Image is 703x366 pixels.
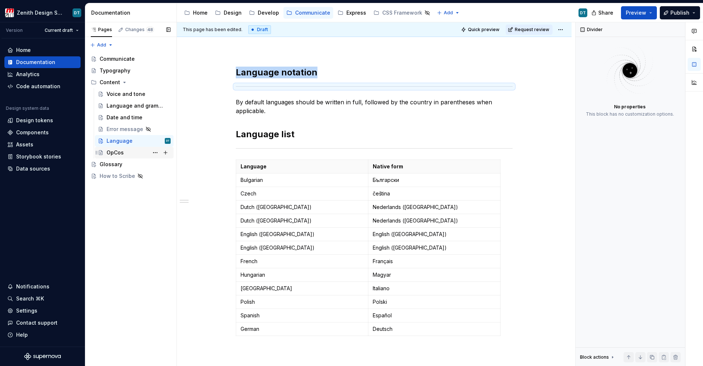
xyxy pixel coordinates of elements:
span: Preview [626,9,646,16]
div: Language [107,137,133,145]
div: Version [6,27,23,33]
button: Add [435,8,462,18]
div: Design tokens [16,117,53,124]
div: Content [100,79,120,86]
p: Polish [241,298,364,306]
p: English ([GEOGRAPHIC_DATA]) [373,231,496,238]
div: Storybook stories [16,153,61,160]
div: How to Scribe [100,172,135,180]
p: German [241,325,364,333]
div: Help [16,331,28,339]
div: Glossary [100,161,122,168]
button: Publish [660,6,700,19]
a: Components [4,127,81,138]
span: This page has been edited. [183,27,242,33]
a: Communicate [88,53,174,65]
a: Home [181,7,211,19]
h2: Language list [236,128,513,140]
p: Dutch ([GEOGRAPHIC_DATA]) [241,217,364,224]
p: Deutsch [373,325,496,333]
a: Storybook stories [4,151,81,163]
a: OpCos [95,147,174,158]
p: Magyar [373,271,496,279]
div: Documentation [91,9,174,16]
div: Develop [258,9,279,16]
p: English ([GEOGRAPHIC_DATA]) [373,244,496,251]
div: Documentation [16,59,55,66]
button: Request review [506,25,553,35]
img: e95d57dd-783c-4905-b3fc-0c5af85c8823.png [5,8,14,17]
a: Settings [4,305,81,317]
div: DT [580,10,586,16]
span: Add [97,42,106,48]
p: Español [373,312,496,319]
div: This block has no customization options. [586,111,674,117]
a: Design [212,7,245,19]
div: Design [224,9,242,16]
div: Express [346,9,366,16]
p: Italiano [373,285,496,292]
p: By default languages should be written in full, followed by the country in parentheses when appli... [236,98,513,115]
div: Communicate [295,9,330,16]
p: Polski [373,298,496,306]
button: Notifications [4,281,81,292]
button: Contact support [4,317,81,329]
button: Current draft [41,25,82,36]
div: Pages [91,27,112,33]
span: Current draft [45,27,73,33]
div: Typography [100,67,130,74]
a: Glossary [88,158,174,170]
svg: Supernova Logo [24,353,61,360]
div: Page tree [88,53,174,182]
span: Quick preview [468,27,499,33]
a: Data sources [4,163,81,175]
p: Français [373,258,496,265]
div: Search ⌘K [16,295,44,302]
button: Share [588,6,618,19]
span: Publish [670,9,689,16]
a: Design tokens [4,115,81,126]
div: No properties [614,104,646,110]
div: Assets [16,141,33,148]
div: Home [193,9,208,16]
a: Develop [246,7,282,19]
p: Bulgarian [241,176,364,184]
div: Page tree [181,5,433,20]
a: Language and grammar [95,100,174,112]
button: Add [88,40,115,50]
div: Changes [125,27,154,33]
a: Express [335,7,369,19]
div: Date and time [107,114,142,121]
p: Native form [373,163,496,170]
h2: Language notation [236,67,513,78]
p: Български [373,176,496,184]
p: čeština [373,190,496,197]
button: Help [4,329,81,341]
div: CSS Framework [382,9,422,16]
a: Documentation [4,56,81,68]
span: 48 [146,27,154,33]
a: Home [4,44,81,56]
a: LanguageDT [95,135,174,147]
button: Search ⌘K [4,293,81,305]
span: Add [444,10,453,16]
a: Analytics [4,68,81,80]
p: Dutch ([GEOGRAPHIC_DATA]) [241,203,364,211]
a: How to Scribe [88,170,174,182]
p: Hungarian [241,271,364,279]
a: Communicate [283,7,333,19]
a: Voice and tone [95,88,174,100]
div: Language and grammar [107,102,167,109]
div: Analytics [16,71,40,78]
p: Nederlands ([GEOGRAPHIC_DATA]) [373,217,496,224]
p: Nederlands ([GEOGRAPHIC_DATA]) [373,203,496,211]
div: OpCos [107,149,124,156]
div: Communicate [100,55,135,63]
div: Content [88,76,174,88]
a: Assets [4,139,81,150]
p: [GEOGRAPHIC_DATA] [241,285,364,292]
div: Design system data [6,105,49,111]
div: Block actions [580,352,615,362]
a: Typography [88,65,174,76]
p: English ([GEOGRAPHIC_DATA]) [241,231,364,238]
